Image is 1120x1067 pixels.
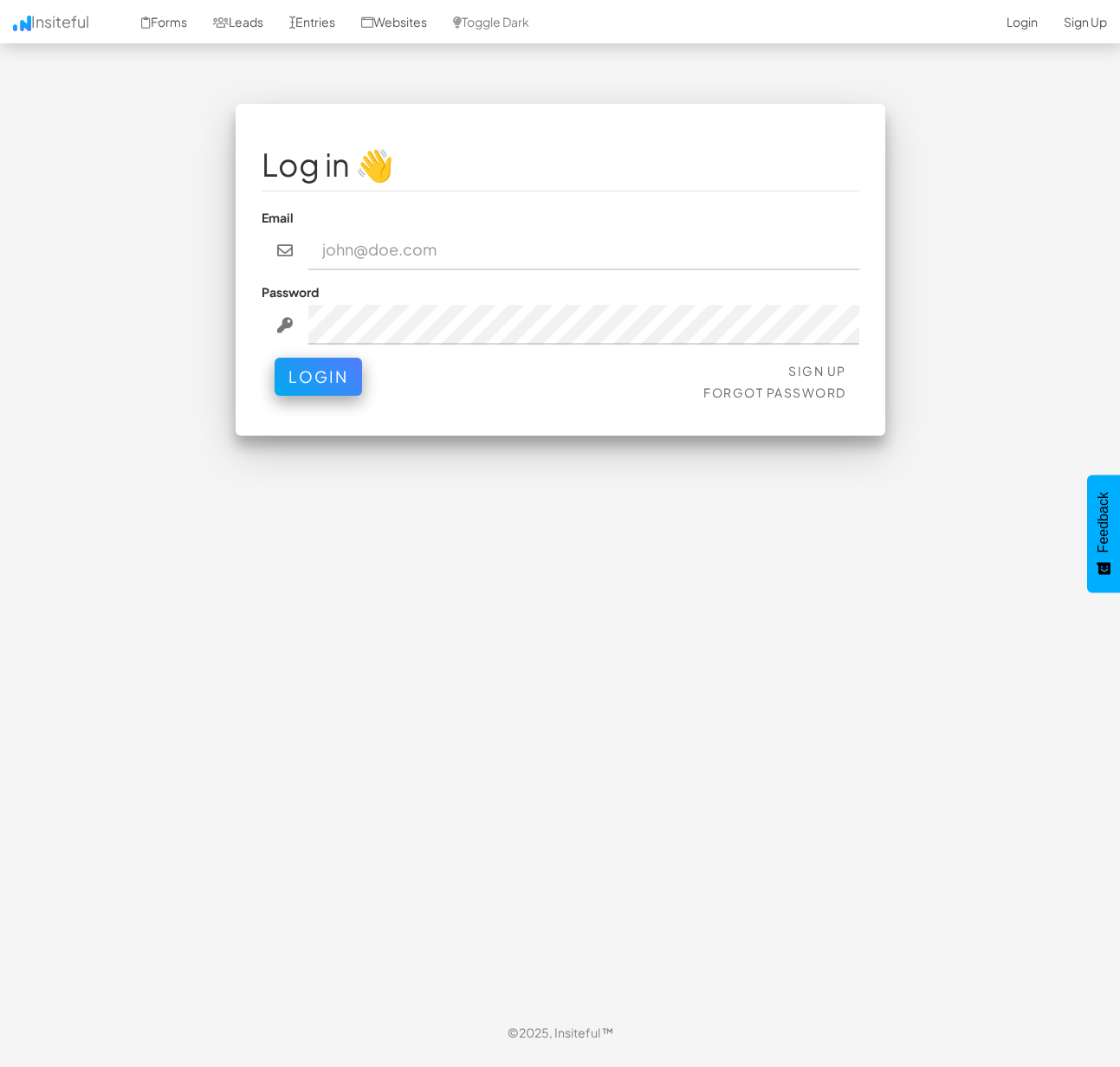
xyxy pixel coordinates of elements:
button: Login [275,358,362,396]
h1: Log in 👋 [262,147,859,182]
img: icon.png [13,16,31,31]
span: Feedback [1096,492,1111,553]
a: Sign Up [788,363,846,378]
a: Forgot Password [703,385,846,400]
button: Feedback - Show survey [1087,475,1120,592]
input: john@doe.com [308,230,859,270]
label: Email [262,209,294,226]
label: Password [262,283,319,301]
